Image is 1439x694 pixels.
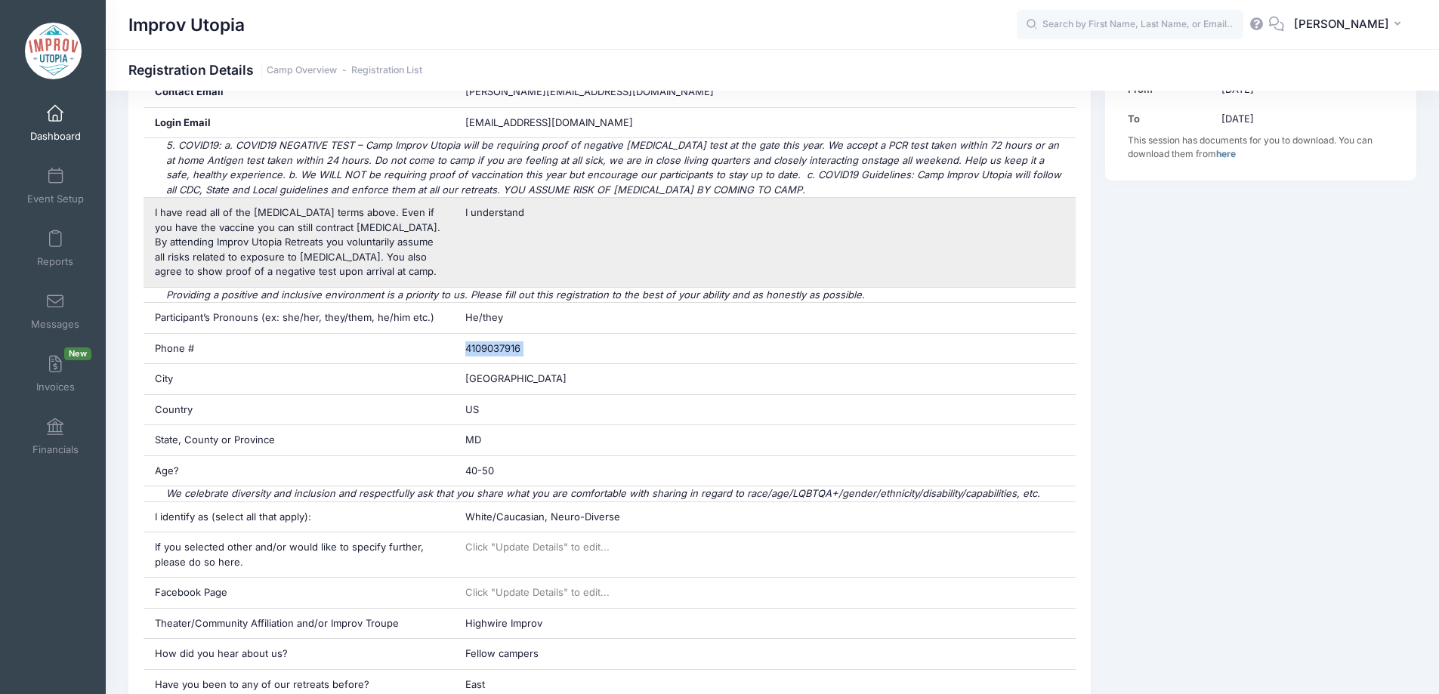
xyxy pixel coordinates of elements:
[20,97,91,150] a: Dashboard
[465,433,481,446] span: MD
[465,206,524,218] span: I understand
[1017,10,1243,40] input: Search by First Name, Last Name, or Email...
[25,23,82,79] img: Improv Utopia
[465,342,520,354] span: 4109037916
[1215,104,1394,134] td: [DATE]
[144,425,455,455] div: State, County or Province
[351,65,422,76] a: Registration List
[36,381,75,393] span: Invoices
[465,510,620,523] span: White/Caucasian, Neuro-Diverse
[144,138,1076,197] div: 5. COVID19: a. COVID19 NEGATIVE TEST – Camp Improv Utopia will be requiring proof of negative [ME...
[465,116,654,131] span: [EMAIL_ADDRESS][DOMAIN_NAME]
[37,255,73,268] span: Reports
[1128,104,1215,134] td: To
[144,77,455,107] div: Contact Email
[465,647,539,659] span: Fellow campers
[144,456,455,486] div: Age?
[1294,16,1389,32] span: [PERSON_NAME]
[1284,8,1416,42] button: [PERSON_NAME]
[144,303,455,333] div: Participant’s Pronouns (ex: she/her, they/them, he/him etc.)
[20,410,91,463] a: Financials
[144,532,455,577] div: If you selected other and/or would like to specify further, please do so here.
[144,486,1076,501] div: We celebrate diversity and inclusion and respectfully ask that you share what you are comfortable...
[144,609,455,639] div: Theater/Community Affiliation and/or Improv Troupe
[1128,134,1394,161] div: This session has documents for you to download. You can download them from
[465,541,610,553] span: Click "Update Details" to edit...
[465,403,479,415] span: US
[144,395,455,425] div: Country
[20,222,91,275] a: Reports
[144,364,455,394] div: City
[27,193,84,205] span: Event Setup
[465,464,494,477] span: 40-50
[20,285,91,338] a: Messages
[32,443,79,456] span: Financials
[144,334,455,364] div: Phone #
[20,159,91,212] a: Event Setup
[31,318,79,331] span: Messages
[465,85,714,97] span: [PERSON_NAME][EMAIL_ADDRESS][DOMAIN_NAME]
[465,311,503,323] span: He/they
[128,62,422,78] h1: Registration Details
[144,288,1076,303] div: Providing a positive and inclusive environment is a priority to us. Please fill out this registra...
[465,372,567,384] span: [GEOGRAPHIC_DATA]
[30,130,81,143] span: Dashboard
[20,347,91,400] a: InvoicesNew
[128,8,245,42] h1: Improv Utopia
[1216,148,1236,159] a: here
[64,347,91,360] span: New
[144,578,455,608] div: Facebook Page
[144,502,455,532] div: I identify as (select all that apply):
[465,617,542,629] span: Highwire Improv
[144,108,455,138] div: Login Email
[144,198,455,287] div: I have read all of the [MEDICAL_DATA] terms above. Even if you have the vaccine you can still con...
[144,639,455,669] div: How did you hear about us?
[465,678,485,690] span: East
[465,586,610,598] span: Click "Update Details" to edit...
[267,65,337,76] a: Camp Overview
